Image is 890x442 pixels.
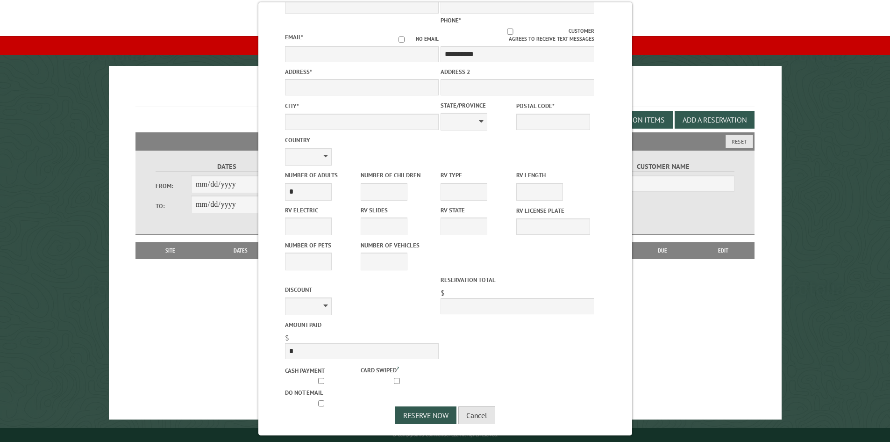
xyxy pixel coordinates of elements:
label: RV State [441,206,514,215]
label: State/Province [441,101,514,110]
label: RV Slides [361,206,434,215]
label: Number of Adults [285,171,359,180]
h2: Filters [135,132,755,150]
label: Country [285,136,439,145]
span: $ [285,333,289,342]
th: Dates [201,242,281,259]
label: Number of Children [361,171,434,180]
label: Card swiped [361,364,434,375]
label: City [285,101,439,110]
button: Add a Reservation [675,111,755,129]
h1: Reservations [135,81,755,107]
span: $ [441,288,445,297]
label: Do not email [285,388,359,397]
label: Number of Pets [285,241,359,250]
label: Amount paid [285,320,439,329]
button: Reset [726,135,753,148]
label: Address [285,67,439,76]
label: To: [156,202,191,210]
label: Address 2 [441,67,594,76]
label: Customer Name [592,161,734,172]
input: Customer agrees to receive text messages [451,29,569,35]
label: From: [156,181,191,190]
label: Reservation Total [441,275,594,284]
input: No email [387,36,416,43]
label: Phone [441,16,461,24]
a: ? [397,365,399,371]
th: Due [633,242,692,259]
button: Cancel [458,406,495,424]
small: © Campground Commander LLC. All rights reserved. [392,432,498,438]
th: Site [140,242,201,259]
label: Email [285,33,303,41]
label: RV Type [441,171,514,180]
label: Discount [285,285,439,294]
label: RV Electric [285,206,359,215]
button: Reserve Now [395,406,456,424]
button: Edit Add-on Items [592,111,673,129]
label: RV Length [516,171,590,180]
label: No email [387,35,439,43]
label: RV License Plate [516,206,590,215]
label: Customer agrees to receive text messages [441,27,594,43]
label: Cash payment [285,366,359,375]
th: Edit [692,242,755,259]
label: Postal Code [516,101,590,110]
label: Number of Vehicles [361,241,434,250]
label: Dates [156,161,298,172]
